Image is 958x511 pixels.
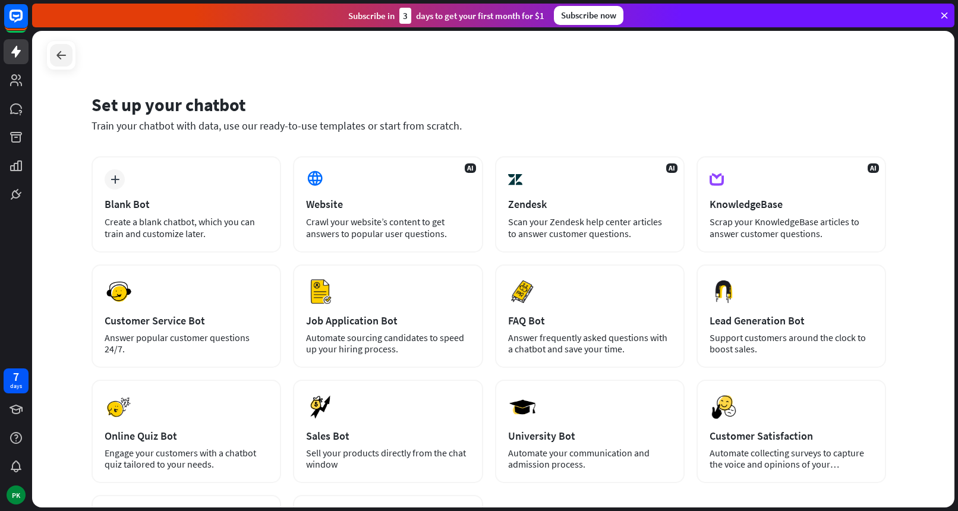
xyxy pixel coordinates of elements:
[710,197,873,211] div: KnowledgeBase
[4,368,29,393] a: 7 days
[508,332,672,355] div: Answer frequently asked questions with a chatbot and save your time.
[710,314,873,327] div: Lead Generation Bot
[508,314,672,327] div: FAQ Bot
[10,382,22,390] div: days
[399,8,411,24] div: 3
[105,447,268,470] div: Engage your customers with a chatbot quiz tailored to your needs.
[508,447,672,470] div: Automate your communication and admission process.
[105,216,268,239] div: Create a blank chatbot, which you can train and customize later.
[508,216,672,239] div: Scan your Zendesk help center articles to answer customer questions.
[868,163,879,173] span: AI
[10,5,45,40] button: Open LiveChat chat widget
[554,6,623,25] div: Subscribe now
[666,163,677,173] span: AI
[105,314,268,327] div: Customer Service Bot
[306,216,469,239] div: Crawl your website’s content to get answers to popular user questions.
[710,332,873,355] div: Support customers around the clock to boost sales.
[7,485,26,504] div: PK
[465,163,476,173] span: AI
[13,371,19,382] div: 7
[306,332,469,355] div: Automate sourcing candidates to speed up your hiring process.
[105,197,268,211] div: Blank Bot
[111,175,119,184] i: plus
[508,197,672,211] div: Zendesk
[92,93,886,116] div: Set up your chatbot
[306,429,469,443] div: Sales Bot
[92,119,886,133] div: Train your chatbot with data, use our ready-to-use templates or start from scratch.
[508,429,672,443] div: University Bot
[348,8,544,24] div: Subscribe in days to get your first month for $1
[306,197,469,211] div: Website
[710,429,873,443] div: Customer Satisfaction
[105,332,268,355] div: Answer popular customer questions 24/7.
[306,447,469,470] div: Sell your products directly from the chat window
[306,314,469,327] div: Job Application Bot
[710,216,873,239] div: Scrap your KnowledgeBase articles to answer customer questions.
[105,429,268,443] div: Online Quiz Bot
[710,447,873,470] div: Automate collecting surveys to capture the voice and opinions of your customers.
